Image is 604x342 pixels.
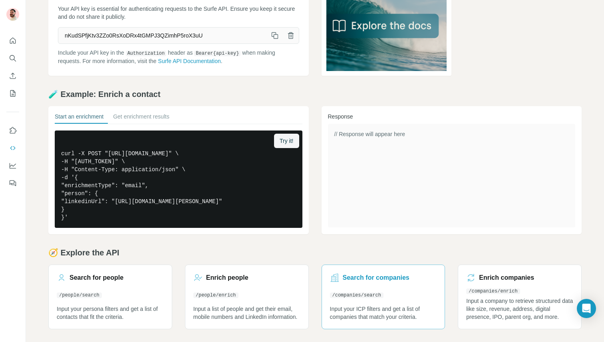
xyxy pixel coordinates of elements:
p: Input a company to retrieve structured data like size, revenue, address, digital presence, IPO, p... [466,297,573,321]
span: nKudSPfjKtv3ZZo0RsXoDRx4tGMPJ3QZimhP5roX3uU [58,28,267,43]
div: Open Intercom Messenger [577,299,596,318]
pre: curl -X POST "[URL][DOMAIN_NAME]" \ -H "[AUTH_TOKEN]" \ -H "Content-Type: application/json" \ -d ... [55,130,302,228]
span: Try it! [280,137,293,145]
p: Include your API key in the header as when making requests. For more information, visit the . [58,49,299,65]
a: Search for people/people/searchInput your persona filters and get a list of contacts that fit the... [48,265,172,329]
code: /people/search [57,293,102,298]
p: Input a list of people and get their email, mobile numbers and LinkedIn information. [193,305,300,321]
button: Search [6,51,19,65]
span: // Response will appear here [334,131,405,137]
p: Your API key is essential for authenticating requests to the Surfe API. Ensure you keep it secure... [58,5,299,21]
p: Input your ICP filters and get a list of companies that match your criteria. [330,305,437,321]
img: Avatar [6,8,19,21]
button: Enrich CSV [6,69,19,83]
a: Surfe API Documentation [158,58,221,64]
h2: 🧪 Example: Enrich a contact [48,89,582,100]
a: Enrich companies/companies/enrichInput a company to retrieve structured data like size, revenue, ... [458,265,582,329]
code: /companies/search [330,293,383,298]
a: Enrich people/people/enrichInput a list of people and get their email, mobile numbers and LinkedI... [185,265,309,329]
h3: Search for people [70,273,123,283]
h3: Enrich people [206,273,248,283]
button: Get enrichment results [113,113,169,124]
code: /people/enrich [193,293,238,298]
button: Use Surfe API [6,141,19,155]
button: Use Surfe on LinkedIn [6,123,19,138]
button: Quick start [6,34,19,48]
a: Search for companies/companies/searchInput your ICP filters and get a list of companies that matc... [322,265,445,329]
button: My lists [6,86,19,101]
h2: 🧭 Explore the API [48,247,582,258]
button: Try it! [274,134,299,148]
button: Dashboard [6,158,19,173]
button: Feedback [6,176,19,190]
h3: Search for companies [343,273,409,283]
code: Bearer {api-key} [194,51,240,56]
code: /companies/enrich [466,289,520,294]
p: Input your persona filters and get a list of contacts that fit the criteria. [57,305,164,321]
h3: Response [328,113,576,121]
code: Authorization [126,51,167,56]
h3: Enrich companies [479,273,534,283]
button: Start an enrichment [55,113,103,124]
